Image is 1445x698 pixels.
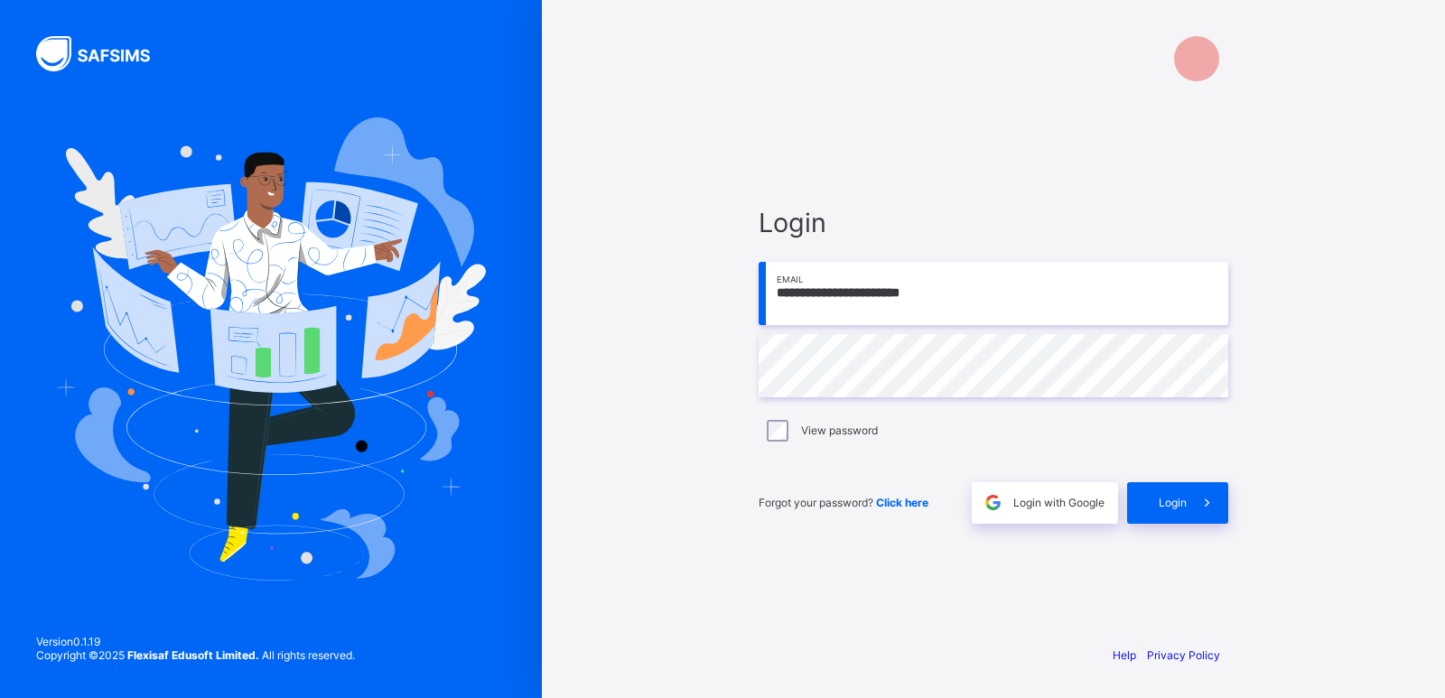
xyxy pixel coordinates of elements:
[36,36,172,71] img: SAFSIMS Logo
[801,423,878,437] label: View password
[1113,648,1136,662] a: Help
[876,496,928,509] a: Click here
[1159,496,1187,509] span: Login
[1013,496,1105,509] span: Login with Google
[36,635,355,648] span: Version 0.1.19
[56,117,486,580] img: Hero Image
[983,492,1003,513] img: google.396cfc9801f0270233282035f929180a.svg
[1147,648,1220,662] a: Privacy Policy
[36,648,355,662] span: Copyright © 2025 All rights reserved.
[759,207,1228,238] span: Login
[759,496,928,509] span: Forgot your password?
[127,648,259,662] strong: Flexisaf Edusoft Limited.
